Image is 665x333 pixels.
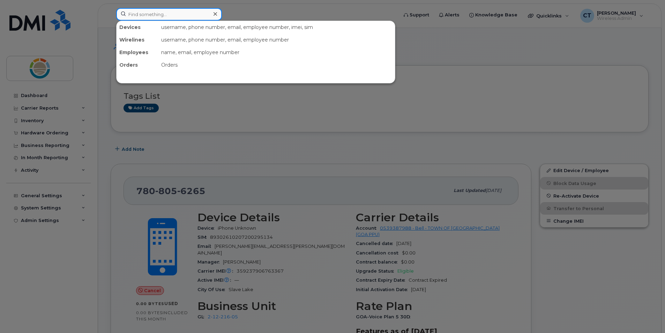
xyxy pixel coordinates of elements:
[158,34,395,46] div: username, phone number, email, employee number
[117,46,158,59] div: Employees
[117,59,158,71] div: Orders
[158,21,395,34] div: username, phone number, email, employee number, imei, sim
[117,34,158,46] div: Wirelines
[117,21,158,34] div: Devices
[158,46,395,59] div: name, email, employee number
[158,59,395,71] div: Orders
